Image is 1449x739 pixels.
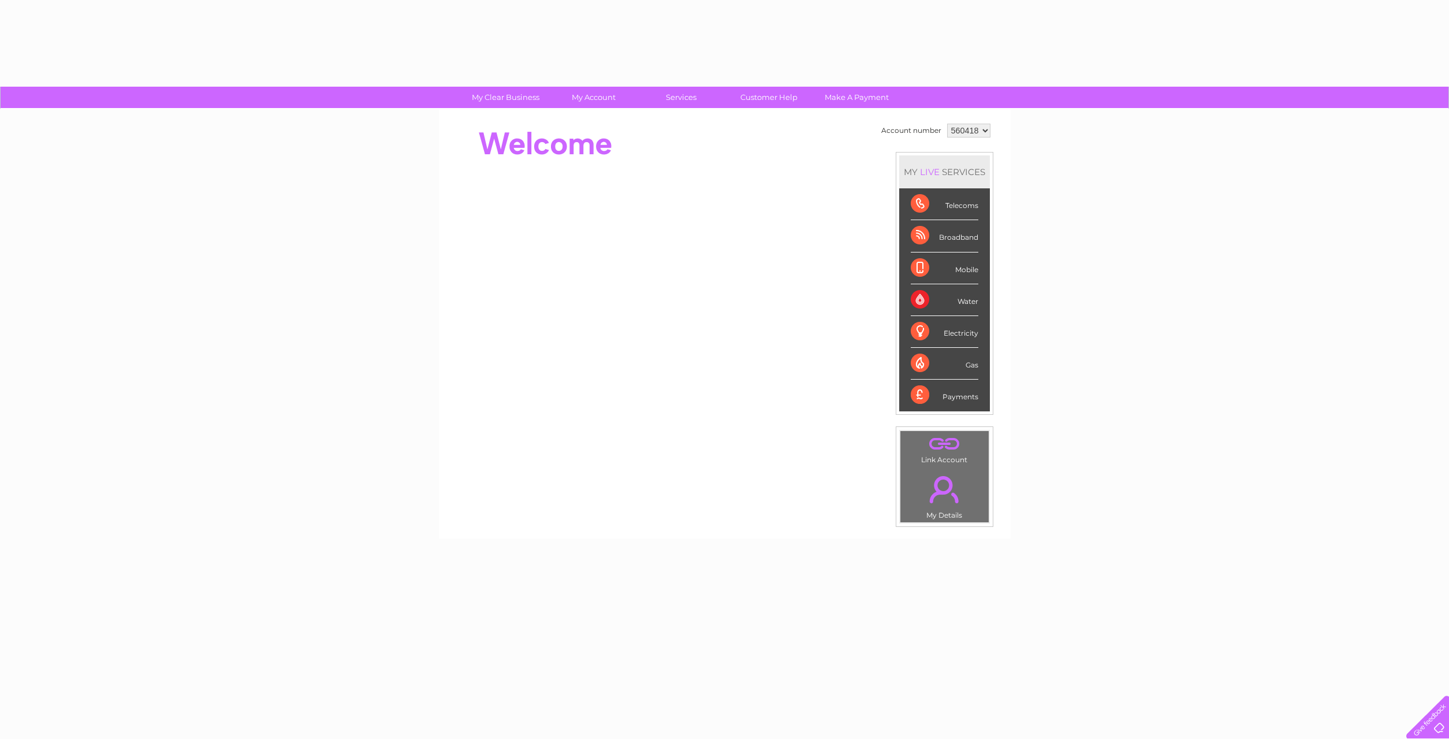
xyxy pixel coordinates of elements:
a: My Account [546,87,641,108]
div: LIVE [918,166,942,177]
a: Services [634,87,729,108]
a: Customer Help [721,87,817,108]
div: Payments [911,380,978,411]
div: Mobile [911,252,978,284]
a: . [903,434,986,454]
div: Telecoms [911,188,978,220]
td: My Details [900,466,989,523]
a: My Clear Business [458,87,553,108]
div: MY SERVICES [899,155,990,188]
div: Broadband [911,220,978,252]
td: Link Account [900,430,989,467]
td: Account number [878,121,944,140]
a: Make A Payment [809,87,904,108]
div: Electricity [911,316,978,348]
div: Water [911,284,978,316]
div: Gas [911,348,978,380]
a: . [903,469,986,510]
